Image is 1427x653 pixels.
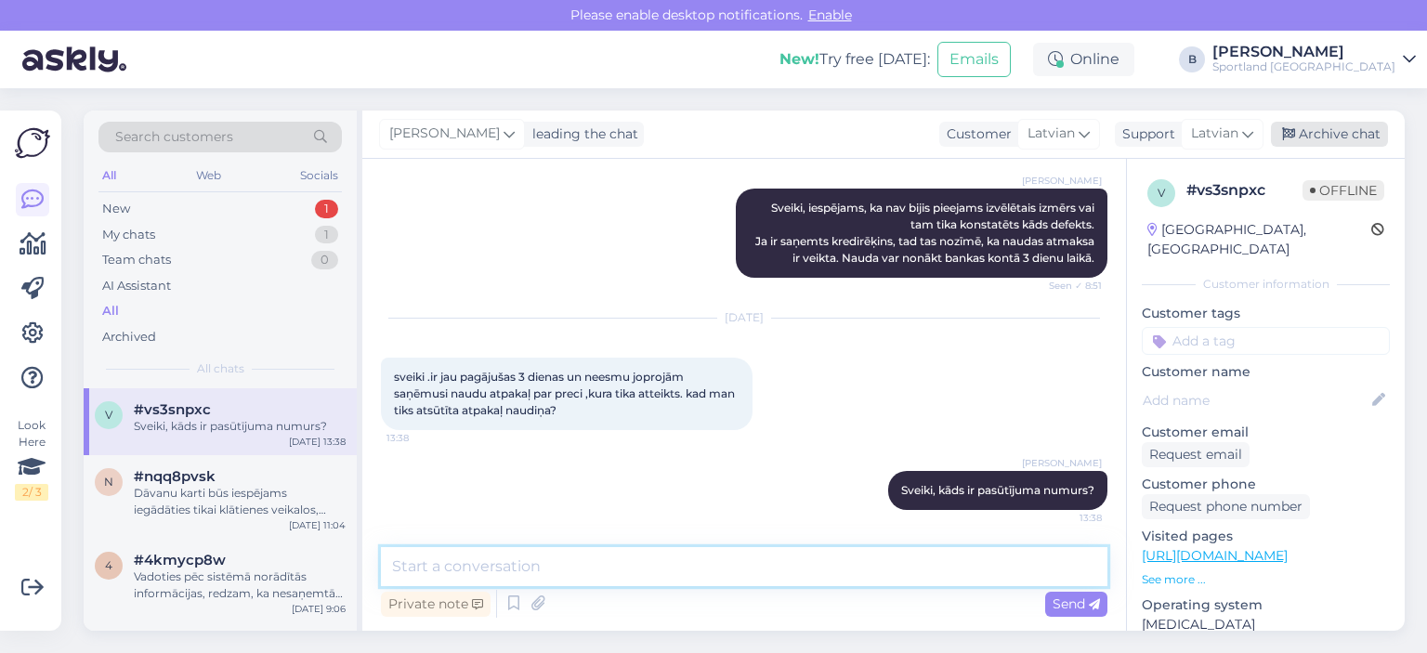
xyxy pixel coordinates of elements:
[15,417,48,501] div: Look Here
[779,50,819,68] b: New!
[755,201,1097,265] span: Sveiki, iespējams, ka nav bijis pieejams izvēlētais izmērs vai tam tika konstatēts kāds defekts. ...
[1191,124,1238,144] span: Latvian
[102,200,130,218] div: New
[197,360,244,377] span: All chats
[381,592,491,617] div: Private note
[134,401,211,418] span: #vs3snpxc
[1158,186,1165,200] span: v
[105,558,112,572] span: 4
[1053,595,1100,612] span: Send
[1142,595,1390,615] p: Operating system
[102,277,171,295] div: AI Assistant
[939,124,1012,144] div: Customer
[115,127,233,147] span: Search customers
[1147,220,1371,259] div: [GEOGRAPHIC_DATA], [GEOGRAPHIC_DATA]
[15,484,48,501] div: 2 / 3
[289,435,346,449] div: [DATE] 13:38
[104,475,113,489] span: n
[1028,124,1075,144] span: Latvian
[296,163,342,188] div: Socials
[1179,46,1205,72] div: B
[105,408,112,422] span: v
[1186,179,1303,202] div: # vs3snpxc
[292,602,346,616] div: [DATE] 9:06
[386,431,456,445] span: 13:38
[1271,122,1388,147] div: Archive chat
[381,309,1107,326] div: [DATE]
[102,328,156,346] div: Archived
[1142,442,1250,467] div: Request email
[134,418,346,435] div: Sveiki, kāds ir pasūtījuma numurs?
[289,518,346,532] div: [DATE] 11:04
[1142,475,1390,494] p: Customer phone
[779,48,930,71] div: Try free [DATE]:
[1142,527,1390,546] p: Visited pages
[1142,615,1390,634] p: [MEDICAL_DATA]
[1142,547,1288,564] a: [URL][DOMAIN_NAME]
[901,483,1094,497] span: Sveiki, kāds ir pasūtījuma numurs?
[1142,423,1390,442] p: Customer email
[315,200,338,218] div: 1
[394,370,738,417] span: sveiki .ir jau pagājušas 3 dienas un neesmu joprojām saņēmusi naudu atpakaļ par preci ,kura tika ...
[803,7,858,23] span: Enable
[192,163,225,188] div: Web
[1212,59,1395,74] div: Sportland [GEOGRAPHIC_DATA]
[1033,43,1134,76] div: Online
[1022,456,1102,470] span: [PERSON_NAME]
[1115,124,1175,144] div: Support
[1032,279,1102,293] span: Seen ✓ 8:51
[389,124,500,144] span: [PERSON_NAME]
[1143,390,1368,411] input: Add name
[102,302,119,320] div: All
[134,485,346,518] div: Dāvanu karti būs iespējams iegādāties tikai klātienes veikalos, fiziskā formātā.
[1142,327,1390,355] input: Add a tag
[134,468,216,485] span: #nqq8pvsk
[1142,362,1390,382] p: Customer name
[98,163,120,188] div: All
[1212,45,1416,74] a: [PERSON_NAME]Sportland [GEOGRAPHIC_DATA]
[525,124,638,144] div: leading the chat
[311,251,338,269] div: 0
[102,226,155,244] div: My chats
[315,226,338,244] div: 1
[1303,180,1384,201] span: Offline
[134,552,226,568] span: #4kmycp8w
[1142,571,1390,588] p: See more ...
[1142,276,1390,293] div: Customer information
[1142,304,1390,323] p: Customer tags
[1032,511,1102,525] span: 13:38
[102,251,171,269] div: Team chats
[134,568,346,602] div: Vadoties pēc sistēmā norādītās informācijas, redzam, ka nesaņemtās preces tiek nosūtītas no cita ...
[937,42,1011,77] button: Emails
[1142,494,1310,519] div: Request phone number
[1022,174,1102,188] span: [PERSON_NAME]
[1212,45,1395,59] div: [PERSON_NAME]
[15,125,50,161] img: Askly Logo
